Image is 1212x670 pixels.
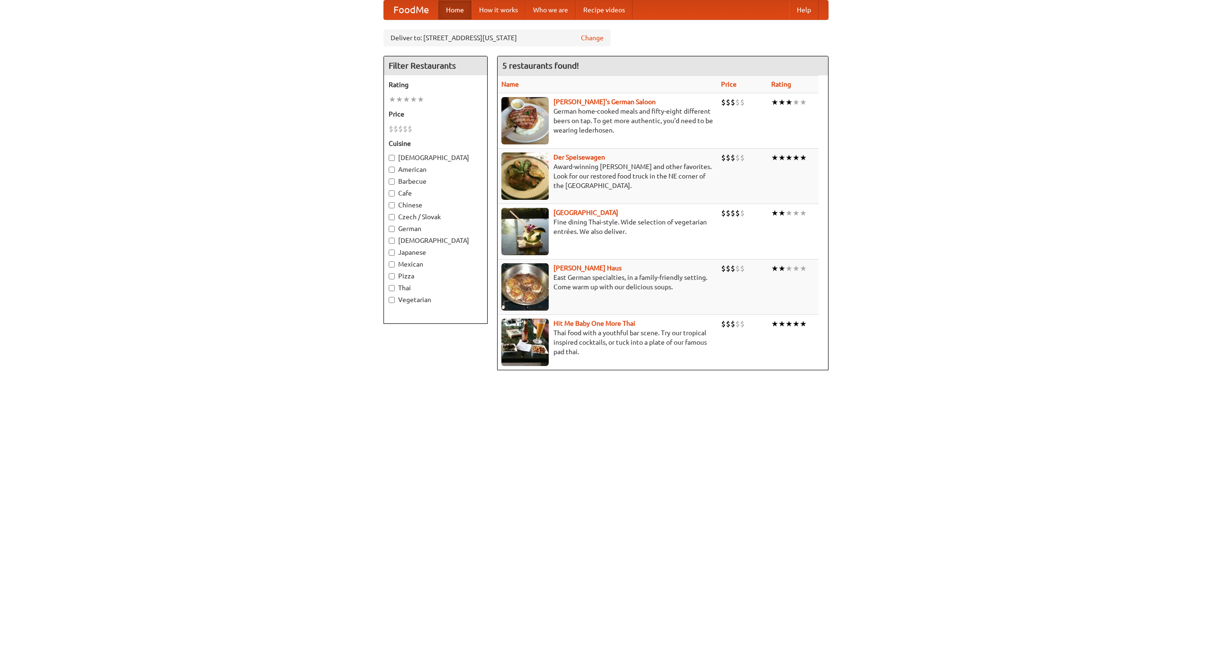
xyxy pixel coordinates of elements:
h5: Price [389,109,482,119]
label: [DEMOGRAPHIC_DATA] [389,236,482,245]
li: $ [735,319,740,329]
li: ★ [771,152,778,163]
input: Cafe [389,190,395,197]
li: $ [726,208,731,218]
li: ★ [778,208,785,218]
input: Barbecue [389,179,395,185]
li: $ [731,319,735,329]
li: ★ [771,208,778,218]
li: ★ [800,263,807,274]
input: German [389,226,395,232]
input: Chinese [389,202,395,208]
li: ★ [785,319,793,329]
li: $ [740,319,745,329]
ng-pluralize: 5 restaurants found! [502,61,579,70]
a: Recipe videos [576,0,633,19]
input: Vegetarian [389,297,395,303]
li: ★ [771,263,778,274]
li: ★ [778,97,785,107]
li: $ [735,152,740,163]
li: $ [740,208,745,218]
li: $ [735,263,740,274]
label: Thai [389,283,482,293]
li: ★ [778,152,785,163]
li: $ [740,263,745,274]
li: $ [735,208,740,218]
b: [PERSON_NAME]'s German Saloon [553,98,656,106]
a: [GEOGRAPHIC_DATA] [553,209,618,216]
input: [DEMOGRAPHIC_DATA] [389,238,395,244]
label: Vegetarian [389,295,482,304]
p: German home-cooked meals and fifty-eight different beers on tap. To get more authentic, you'd nee... [501,107,713,135]
p: Award-winning [PERSON_NAME] and other favorites. Look for our restored food truck in the NE corne... [501,162,713,190]
li: $ [726,263,731,274]
label: German [389,224,482,233]
li: ★ [771,319,778,329]
li: ★ [785,97,793,107]
li: $ [408,124,412,134]
input: Japanese [389,250,395,256]
li: $ [726,152,731,163]
li: $ [731,97,735,107]
label: [DEMOGRAPHIC_DATA] [389,153,482,162]
label: Chinese [389,200,482,210]
li: ★ [778,319,785,329]
li: ★ [793,208,800,218]
li: ★ [785,208,793,218]
li: $ [726,319,731,329]
li: $ [721,263,726,274]
p: Fine dining Thai-style. Wide selection of vegetarian entrées. We also deliver. [501,217,713,236]
li: $ [735,97,740,107]
li: $ [389,124,393,134]
li: ★ [800,319,807,329]
li: $ [721,319,726,329]
a: [PERSON_NAME] Haus [553,264,622,272]
p: East German specialties, in a family-friendly setting. Come warm up with our delicious soups. [501,273,713,292]
li: $ [740,152,745,163]
li: $ [731,263,735,274]
a: Der Speisewagen [553,153,605,161]
li: ★ [417,94,424,105]
input: [DEMOGRAPHIC_DATA] [389,155,395,161]
input: Czech / Slovak [389,214,395,220]
a: Hit Me Baby One More Thai [553,320,635,327]
li: ★ [793,319,800,329]
img: kohlhaus.jpg [501,263,549,311]
img: esthers.jpg [501,97,549,144]
label: Czech / Slovak [389,212,482,222]
li: ★ [389,94,396,105]
input: Pizza [389,273,395,279]
label: Pizza [389,271,482,281]
li: ★ [778,263,785,274]
a: Price [721,80,737,88]
li: $ [721,208,726,218]
h4: Filter Restaurants [384,56,487,75]
li: $ [731,152,735,163]
li: ★ [403,94,410,105]
li: ★ [793,263,800,274]
a: Home [438,0,472,19]
li: ★ [410,94,417,105]
a: FoodMe [384,0,438,19]
a: Name [501,80,519,88]
li: ★ [396,94,403,105]
a: How it works [472,0,526,19]
li: ★ [793,97,800,107]
img: satay.jpg [501,208,549,255]
label: Mexican [389,259,482,269]
a: Help [789,0,819,19]
li: ★ [785,152,793,163]
img: speisewagen.jpg [501,152,549,200]
li: ★ [785,263,793,274]
li: ★ [800,152,807,163]
li: $ [403,124,408,134]
img: babythai.jpg [501,319,549,366]
input: Thai [389,285,395,291]
a: Change [581,33,604,43]
li: $ [398,124,403,134]
label: Japanese [389,248,482,257]
li: $ [721,97,726,107]
li: ★ [800,97,807,107]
